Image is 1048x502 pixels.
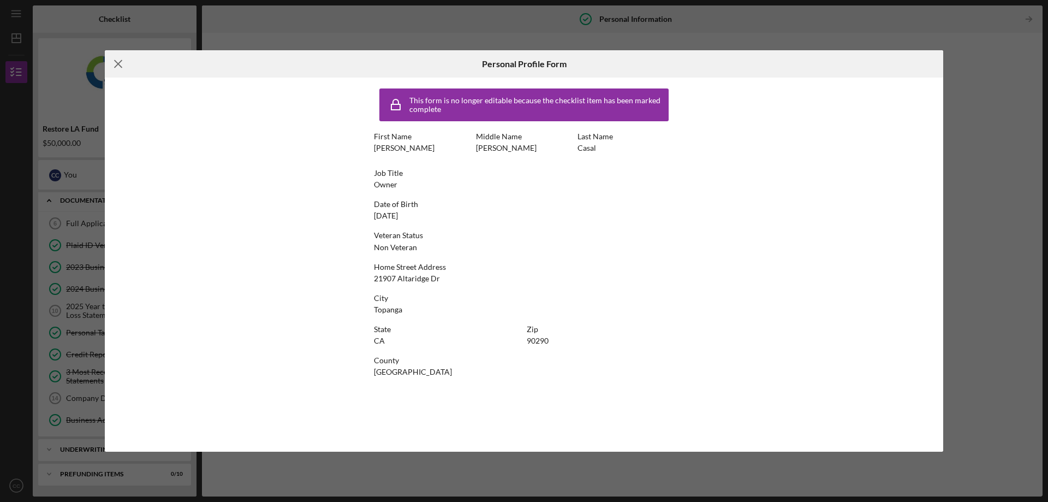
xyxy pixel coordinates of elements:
[482,59,567,69] h6: Personal Profile Form
[374,132,471,141] div: First Name
[409,96,666,114] div: This form is no longer editable because the checklist item has been marked complete
[374,336,385,345] div: CA
[374,263,674,271] div: Home Street Address
[374,144,434,152] div: [PERSON_NAME]
[476,144,537,152] div: [PERSON_NAME]
[374,305,402,314] div: Topanga
[374,180,397,189] div: Owner
[374,243,417,252] div: Non Veteran
[374,200,674,209] div: Date of Birth
[577,144,596,152] div: Casal
[527,325,674,334] div: Zip
[374,356,674,365] div: County
[374,211,398,220] div: [DATE]
[374,325,521,334] div: State
[374,169,674,178] div: Job Title
[374,294,674,303] div: City
[577,132,674,141] div: Last Name
[476,132,573,141] div: Middle Name
[374,231,674,240] div: Veteran Status
[527,336,549,345] div: 90290
[374,274,440,283] div: 21907 Altaridge Dr
[374,368,452,376] div: [GEOGRAPHIC_DATA]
